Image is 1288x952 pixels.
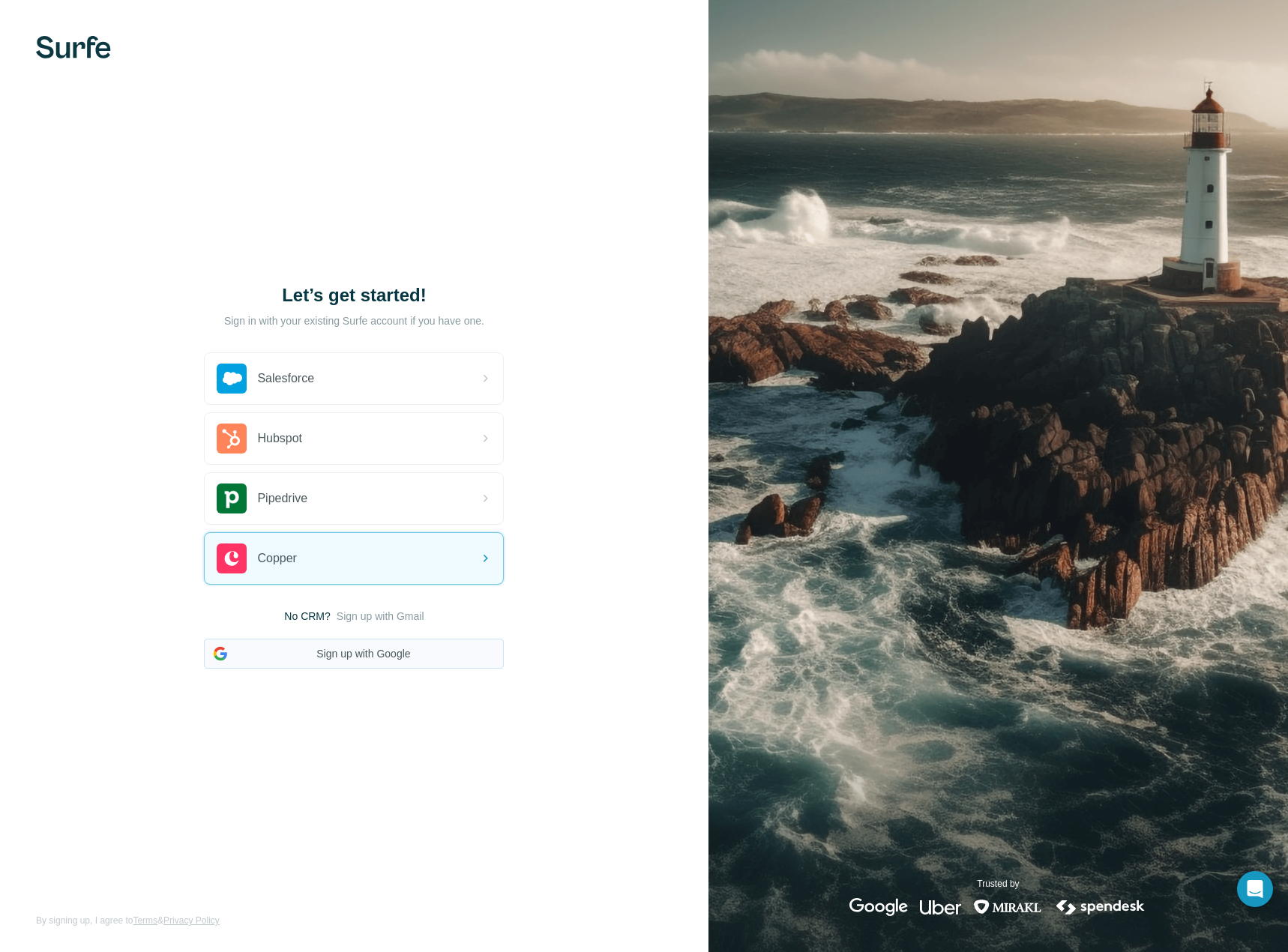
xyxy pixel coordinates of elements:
img: copper's logo [217,543,247,573]
span: By signing up, I agree to & [36,914,220,927]
h1: Let’s get started! [204,283,504,307]
span: No CRM? [284,609,330,624]
img: mirakl's logo [973,898,1042,916]
button: Sign up with Google [204,639,504,669]
div: Open Intercom Messenger [1237,871,1273,907]
img: salesforce's logo [217,364,247,394]
a: Privacy Policy [163,915,220,926]
p: Trusted by [977,877,1019,891]
span: Pipedrive [257,489,307,507]
p: Sign in with your existing Surfe account if you have one. [224,313,484,328]
img: hubspot's logo [217,424,247,454]
img: Surfe's logo [36,36,111,58]
img: google's logo [849,898,908,916]
img: spendesk's logo [1054,898,1147,916]
img: uber's logo [920,898,961,916]
a: Terms [133,915,157,926]
span: Salesforce [257,370,314,388]
span: Hubspot [257,430,302,448]
button: Sign up with Gmail [337,609,424,624]
img: pipedrive's logo [217,483,247,513]
span: Copper [257,549,296,567]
